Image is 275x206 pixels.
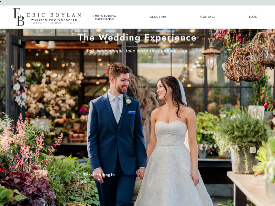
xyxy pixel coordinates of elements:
[86,48,188,53] b: Tell your unique love story in a unique way.
[64,172,134,179] a: Scroll to begin
[92,14,118,20] a: the wedding experience
[56,32,219,45] h1: The Wedding Experience
[245,14,262,20] a: Blog
[147,14,169,20] a: About Me
[200,14,217,20] a: Contact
